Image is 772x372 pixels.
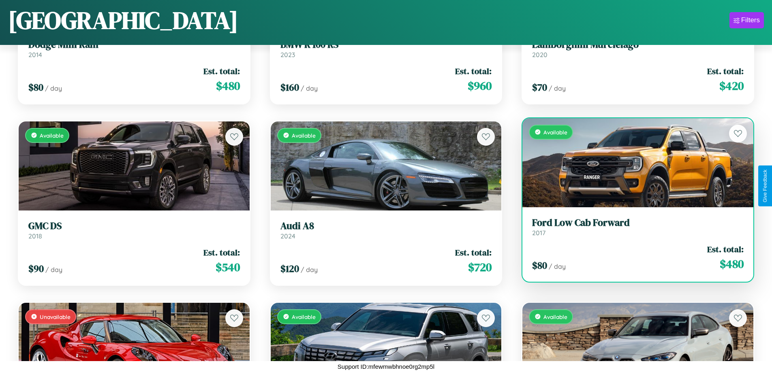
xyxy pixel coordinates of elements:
[532,39,744,51] h3: Lamborghini Murcielago
[45,266,62,274] span: / day
[28,51,42,59] span: 2014
[280,51,295,59] span: 2023
[280,220,492,232] h3: Audi A8
[532,217,744,229] h3: Ford Low Cab Forward
[292,132,316,139] span: Available
[280,262,299,275] span: $ 120
[468,78,492,94] span: $ 960
[280,39,492,59] a: BMW R 100 RS2023
[301,84,318,92] span: / day
[8,4,238,37] h1: [GEOGRAPHIC_DATA]
[28,220,240,240] a: GMC DS2018
[707,65,744,77] span: Est. total:
[719,78,744,94] span: $ 420
[28,262,44,275] span: $ 90
[28,81,43,94] span: $ 80
[28,232,42,240] span: 2018
[203,65,240,77] span: Est. total:
[455,65,492,77] span: Est. total:
[549,262,566,270] span: / day
[40,313,71,320] span: Unavailable
[280,232,295,240] span: 2024
[532,81,547,94] span: $ 70
[468,259,492,275] span: $ 720
[720,256,744,272] span: $ 480
[280,39,492,51] h3: BMW R 100 RS
[543,313,567,320] span: Available
[543,129,567,136] span: Available
[280,81,299,94] span: $ 160
[216,259,240,275] span: $ 540
[532,39,744,59] a: Lamborghini Murcielago2020
[762,170,768,202] div: Give Feedback
[28,39,240,59] a: Dodge Mini Ram2014
[532,259,547,272] span: $ 80
[455,247,492,258] span: Est. total:
[549,84,566,92] span: / day
[40,132,64,139] span: Available
[532,217,744,237] a: Ford Low Cab Forward2017
[280,220,492,240] a: Audi A82024
[45,84,62,92] span: / day
[28,39,240,51] h3: Dodge Mini Ram
[338,361,434,372] p: Support ID: mfewmwbhnoe0rg2mp5l
[216,78,240,94] span: $ 480
[292,313,316,320] span: Available
[532,229,545,237] span: 2017
[729,12,764,28] button: Filters
[741,16,760,24] div: Filters
[28,220,240,232] h3: GMC DS
[707,243,744,255] span: Est. total:
[532,51,547,59] span: 2020
[301,266,318,274] span: / day
[203,247,240,258] span: Est. total:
